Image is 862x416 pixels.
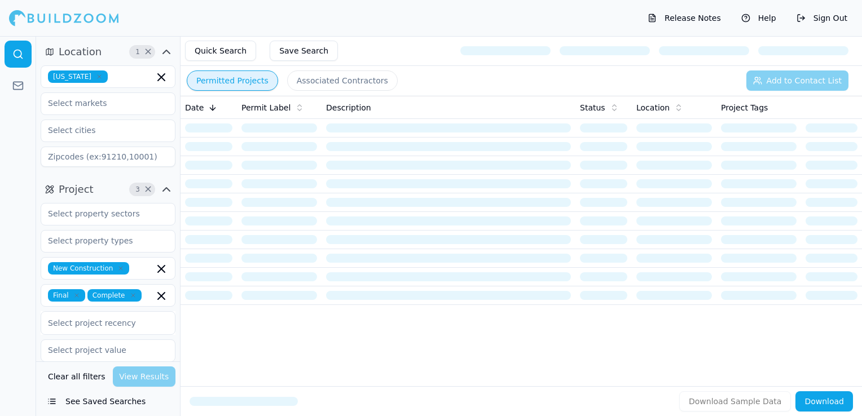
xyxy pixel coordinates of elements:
[41,43,175,61] button: Location1Clear Location filters
[45,366,108,387] button: Clear all filters
[791,9,853,27] button: Sign Out
[270,41,338,61] button: Save Search
[48,262,129,275] span: New Construction
[59,44,102,60] span: Location
[721,102,768,113] span: Project Tags
[580,102,605,113] span: Status
[636,102,670,113] span: Location
[48,70,108,83] span: [US_STATE]
[795,391,853,411] button: Download
[132,184,143,195] span: 3
[736,9,782,27] button: Help
[132,46,143,57] span: 1
[185,41,256,61] button: Quick Search
[41,93,161,113] input: Select markets
[41,231,161,251] input: Select property types
[187,70,278,91] button: Permitted Projects
[48,289,85,302] span: Final
[185,102,204,113] span: Date
[41,147,175,167] input: Zipcodes (ex:91210,10001)
[41,391,175,411] button: See Saved Searches
[326,102,371,113] span: Description
[642,9,727,27] button: Release Notes
[41,180,175,198] button: Project3Clear Project filters
[41,340,161,360] input: Select project value
[59,182,94,197] span: Project
[144,187,152,192] span: Clear Project filters
[87,289,142,302] span: Complete
[41,203,161,224] input: Select property sectors
[144,49,152,55] span: Clear Location filters
[287,70,398,91] button: Associated Contractors
[241,102,291,113] span: Permit Label
[41,120,161,140] input: Select cities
